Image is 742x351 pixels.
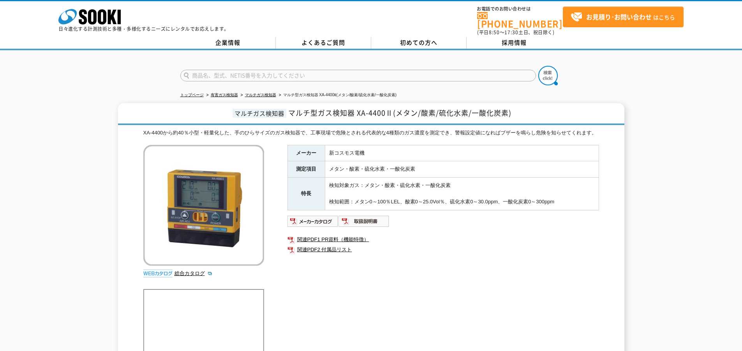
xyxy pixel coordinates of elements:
img: マルチ型ガス検知器 XA-4400Ⅱ(メタン/酸素/硫化水素/一酸化炭素) [143,145,264,266]
a: マルチガス検知器 [245,93,276,97]
img: btn_search.png [538,66,558,85]
img: 取扱説明書 [338,215,390,228]
span: マルチガス検知器 [233,109,286,118]
p: 日々進化する計測技術と多種・多様化するニーズにレンタルでお応えします。 [58,26,229,31]
span: お電話でのお問い合わせは [477,7,563,11]
a: 企業情報 [180,37,276,49]
div: XA-4400から約40％小型・軽量化した、手のひらサイズのガス検知器で、工事現場で危険とされる代表的な4種類のガス濃度を測定でき、警報設定値になればブザーを鳴らし危険を知らせてくれます。 [143,129,599,137]
a: 有害ガス検知器 [211,93,238,97]
img: メーカーカタログ [287,215,338,228]
span: 8:50 [489,29,500,36]
img: webカタログ [143,270,173,277]
a: 関連PDF1 PR資料（機能特徴） [287,235,599,245]
th: 特長 [287,178,325,210]
span: (平日 ～ 土日、祝日除く) [477,29,554,36]
a: メーカーカタログ [287,220,338,226]
input: 商品名、型式、NETIS番号を入力してください [180,70,536,81]
li: マルチ型ガス検知器 XA-4400Ⅱ(メタン/酸素/硫化水素/一酸化炭素) [277,91,397,99]
a: [PHONE_NUMBER] [477,12,563,28]
strong: お見積り･お問い合わせ [586,12,652,21]
td: メタン・酸素・硫化水素・一酸化炭素 [325,161,599,178]
a: 採用情報 [467,37,562,49]
span: マルチ型ガス検知器 XA-4400Ⅱ(メタン/酸素/硫化水素/一酸化炭素) [288,108,511,118]
th: 測定項目 [287,161,325,178]
a: 取扱説明書 [338,220,390,226]
a: お見積り･お問い合わせはこちら [563,7,684,27]
span: 17:30 [504,29,518,36]
span: はこちら [571,11,675,23]
th: メーカー [287,145,325,161]
td: 検知対象ガス：メタン・酸素・硫化水素・一酸化炭素 検知範囲：メタン0～100％LEL、酸素0～25.0Vol％、硫化水素0～30.0ppm、一酸化炭素0～300ppm [325,178,599,210]
td: 新コスモス電機 [325,145,599,161]
a: 総合カタログ [174,270,213,276]
span: 初めての方へ [400,38,437,47]
a: 関連PDF2 付属品リスト [287,245,599,255]
a: よくあるご質問 [276,37,371,49]
a: 初めての方へ [371,37,467,49]
a: トップページ [180,93,204,97]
